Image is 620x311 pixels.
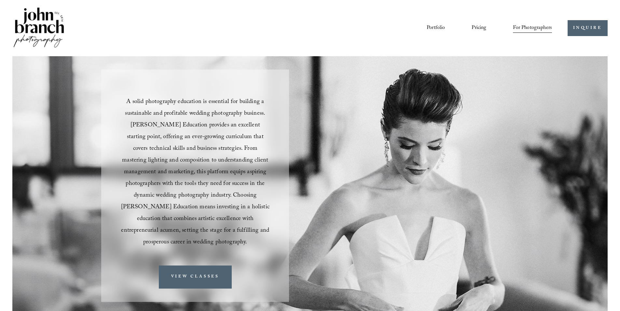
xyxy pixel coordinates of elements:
img: John Branch IV Photography [12,6,65,50]
a: VIEW CLASSES [159,266,232,289]
a: INQUIRE [568,20,608,36]
span: For Photographers [513,23,552,33]
a: folder dropdown [513,22,552,33]
a: Pricing [472,22,486,33]
span: A solid photography education is essential for building a sustainable and profitable wedding phot... [121,97,271,248]
a: Portfolio [427,22,445,33]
